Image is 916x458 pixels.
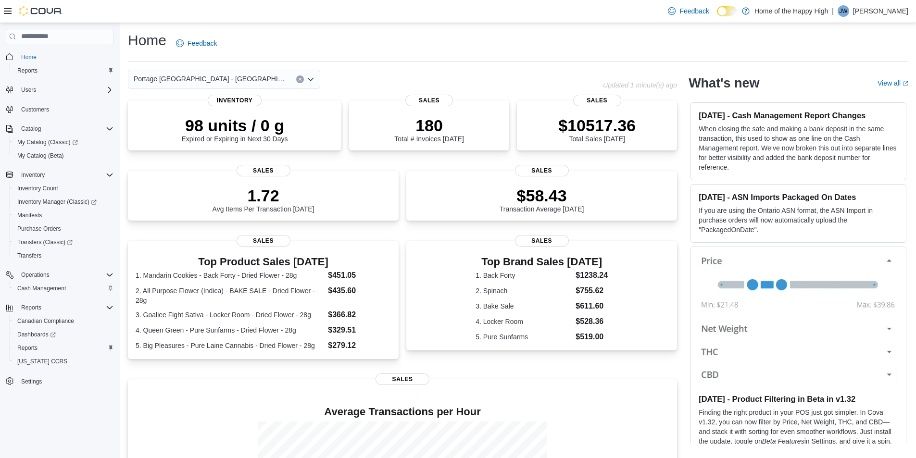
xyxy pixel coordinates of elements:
[699,124,898,172] p: When closing the safe and making a bank deposit in the same transaction, this used to show as one...
[328,324,391,336] dd: $329.51
[699,408,898,456] p: Finding the right product in your POS just got simpler. In Cova v1.32, you can now filter by Pric...
[405,95,453,106] span: Sales
[17,169,113,181] span: Inventory
[136,325,324,335] dt: 4. Queen Green - Pure Sunfarms - Dried Flower - 28g
[762,437,804,445] em: Beta Features
[13,65,41,76] a: Reports
[878,79,908,87] a: View allExternal link
[13,183,62,194] a: Inventory Count
[10,209,117,222] button: Manifests
[21,171,45,179] span: Inventory
[576,270,608,281] dd: $1238.24
[21,86,36,94] span: Users
[2,102,117,116] button: Customers
[689,75,759,91] h2: What's new
[558,116,636,135] p: $10517.36
[394,116,464,143] div: Total # Invoices [DATE]
[13,236,113,248] span: Transfers (Classic)
[2,374,117,388] button: Settings
[699,111,898,120] h3: [DATE] - Cash Management Report Changes
[13,210,113,221] span: Manifests
[328,285,391,297] dd: $435.60
[699,192,898,202] h3: [DATE] - ASN Imports Packaged On Dates
[17,51,113,63] span: Home
[17,238,73,246] span: Transfers (Classic)
[17,269,53,281] button: Operations
[13,183,113,194] span: Inventory Count
[328,309,391,321] dd: $366.82
[476,301,572,311] dt: 3. Bake Sale
[853,5,908,17] p: [PERSON_NAME]
[17,317,74,325] span: Canadian Compliance
[19,6,63,16] img: Cova
[13,342,41,354] a: Reports
[17,152,64,160] span: My Catalog (Beta)
[21,106,49,113] span: Customers
[328,340,391,351] dd: $279.12
[13,136,82,148] a: My Catalog (Classic)
[17,252,41,260] span: Transfers
[10,235,117,249] a: Transfers (Classic)
[476,256,608,268] h3: Top Brand Sales [DATE]
[603,81,677,89] p: Updated 1 minute(s) ago
[128,31,166,50] h1: Home
[13,223,113,235] span: Purchase Orders
[476,286,572,296] dt: 2. Spinach
[17,344,38,352] span: Reports
[376,373,429,385] span: Sales
[21,378,42,385] span: Settings
[21,125,41,133] span: Catalog
[754,5,828,17] p: Home of the Happy High
[17,84,113,96] span: Users
[10,222,117,235] button: Purchase Orders
[13,315,78,327] a: Canadian Compliance
[13,236,76,248] a: Transfers (Classic)
[576,300,608,312] dd: $611.60
[576,285,608,297] dd: $755.62
[13,315,113,327] span: Canadian Compliance
[2,50,117,64] button: Home
[10,314,117,328] button: Canadian Compliance
[172,34,221,53] a: Feedback
[838,5,849,17] div: Jolene West
[573,95,621,106] span: Sales
[21,53,37,61] span: Home
[832,5,834,17] p: |
[17,123,45,135] button: Catalog
[476,332,572,342] dt: 5. Pure Sunfarms
[10,195,117,209] a: Inventory Manager (Classic)
[328,270,391,281] dd: $451.05
[17,331,56,338] span: Dashboards
[136,271,324,280] dt: 1. Mandarin Cookies - Back Forty - Dried Flower - 28g
[188,38,217,48] span: Feedback
[6,46,113,413] nav: Complex example
[134,73,287,85] span: Portage [GEOGRAPHIC_DATA] - [GEOGRAPHIC_DATA] - Fire & Flower
[213,186,314,205] p: 1.72
[17,67,38,74] span: Reports
[17,285,66,292] span: Cash Management
[17,138,78,146] span: My Catalog (Classic)
[17,302,113,313] span: Reports
[17,103,113,115] span: Customers
[10,64,117,77] button: Reports
[17,169,49,181] button: Inventory
[699,206,898,235] p: If you are using the Ontario ASN format, the ASN Import in purchase orders will now automatically...
[17,84,40,96] button: Users
[717,6,737,16] input: Dark Mode
[13,150,113,161] span: My Catalog (Beta)
[558,116,636,143] div: Total Sales [DATE]
[839,5,847,17] span: JW
[13,356,71,367] a: [US_STATE] CCRS
[576,331,608,343] dd: $519.00
[182,116,288,135] p: 98 units / 0 g
[13,283,70,294] a: Cash Management
[17,302,45,313] button: Reports
[208,95,262,106] span: Inventory
[2,168,117,182] button: Inventory
[213,186,314,213] div: Avg Items Per Transaction [DATE]
[515,235,569,247] span: Sales
[13,196,100,208] a: Inventory Manager (Classic)
[17,198,97,206] span: Inventory Manager (Classic)
[13,329,60,340] a: Dashboards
